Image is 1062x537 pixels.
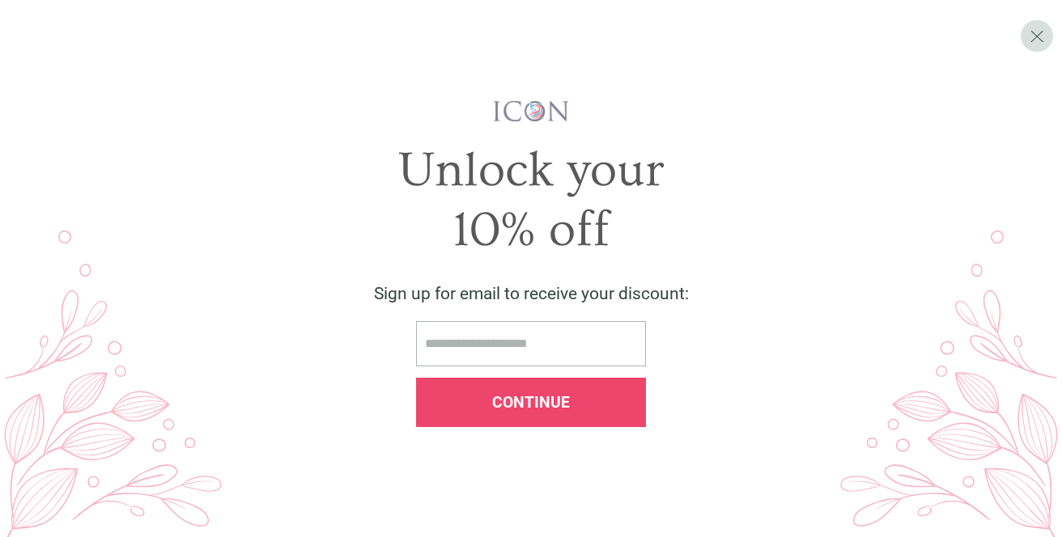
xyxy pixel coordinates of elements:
[492,393,570,412] span: Continue
[1030,25,1044,46] span: X
[398,142,665,198] span: Unlock your
[491,99,571,123] img: iconwallstickersl_1754656298800.png
[452,202,610,258] span: 10% off
[374,284,689,303] span: Sign up for email to receive your discount:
